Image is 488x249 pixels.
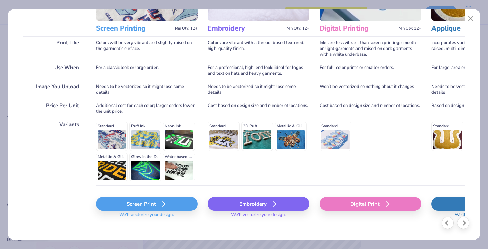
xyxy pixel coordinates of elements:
[23,80,86,99] div: Image You Upload
[117,212,177,222] span: We'll vectorize your design.
[320,99,421,118] div: Cost based on design size and number of locations.
[96,24,172,33] h3: Screen Printing
[320,61,421,80] div: For full-color prints or smaller orders.
[175,26,198,31] span: Min Qty: 12+
[399,26,421,31] span: Min Qty: 12+
[320,36,421,61] div: Inks are less vibrant than screen printing; smooth on light garments and raised on dark garments ...
[96,80,198,99] div: Needs to be vectorized so it might lose some details
[465,12,477,25] button: Close
[96,99,198,118] div: Additional cost for each color; larger orders lower the unit price.
[287,26,309,31] span: Min Qty: 12+
[208,36,309,61] div: Colors are vibrant with a thread-based textured, high-quality finish.
[23,99,86,118] div: Price Per Unit
[320,80,421,99] div: Won't be vectorized so nothing about it changes
[320,24,396,33] h3: Digital Printing
[228,212,288,222] span: We'll vectorize your design.
[96,36,198,61] div: Colors will be very vibrant and slightly raised on the garment's surface.
[208,80,309,99] div: Needs to be vectorized so it might lose some details
[96,61,198,80] div: For a classic look or large order.
[320,197,421,211] div: Digital Print
[96,197,198,211] div: Screen Print
[208,99,309,118] div: Cost based on design size and number of locations.
[23,36,86,61] div: Print Like
[23,61,86,80] div: Use When
[23,118,86,185] div: Variants
[208,24,284,33] h3: Embroidery
[208,197,309,211] div: Embroidery
[208,61,309,80] div: For a professional, high-end look; ideal for logos and text on hats and heavy garments.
